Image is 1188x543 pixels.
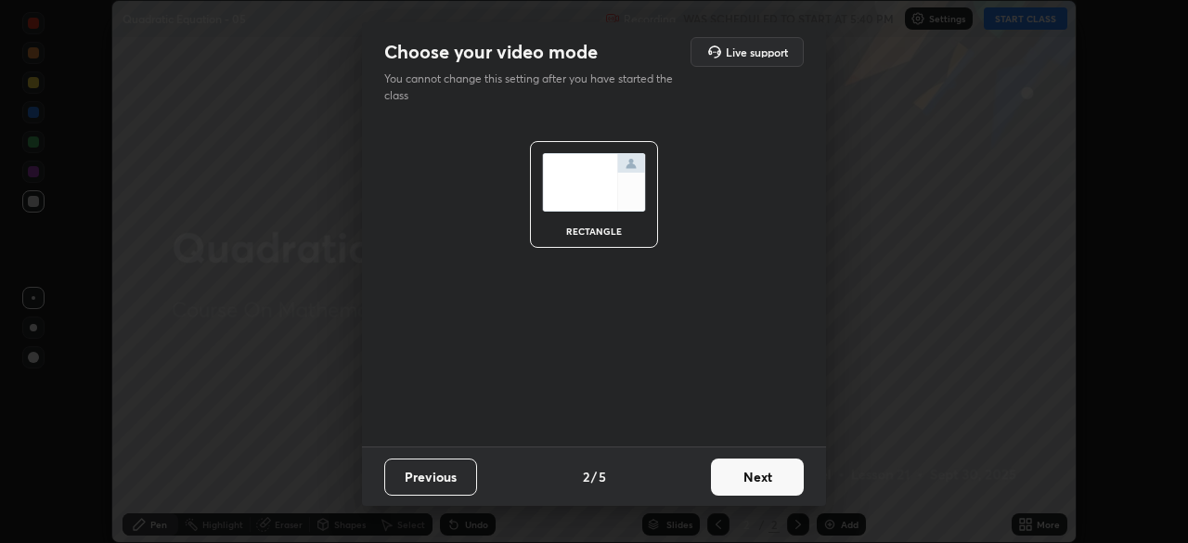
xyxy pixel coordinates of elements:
[384,459,477,496] button: Previous
[384,71,685,104] p: You cannot change this setting after you have started the class
[599,467,606,486] h4: 5
[557,226,631,236] div: rectangle
[711,459,804,496] button: Next
[384,40,598,64] h2: Choose your video mode
[583,467,589,486] h4: 2
[726,46,788,58] h5: Live support
[591,467,597,486] h4: /
[542,153,646,212] img: normalScreenIcon.ae25ed63.svg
